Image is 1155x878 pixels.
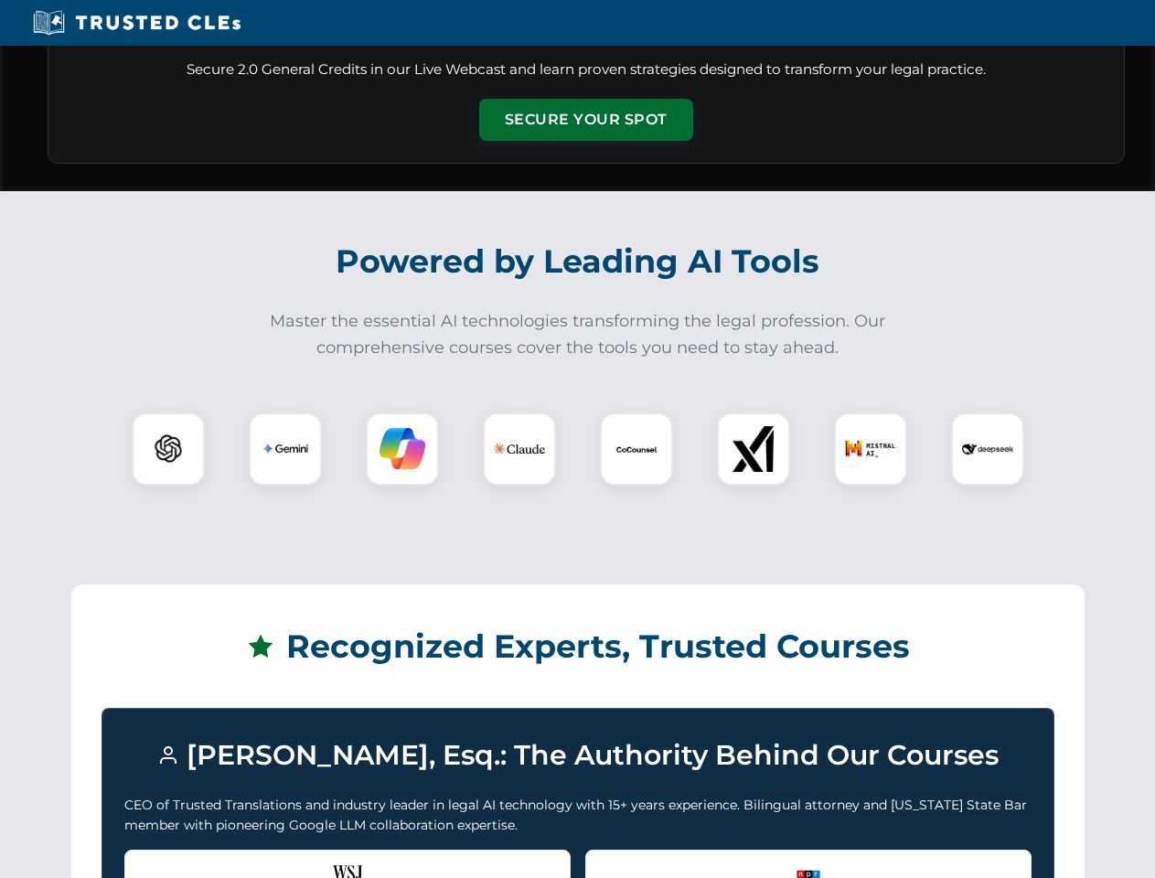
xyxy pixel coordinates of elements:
p: CEO of Trusted Translations and industry leader in legal AI technology with 15+ years experience.... [124,795,1032,836]
div: Copilot [366,412,439,486]
div: Mistral AI [834,412,907,486]
h3: [PERSON_NAME], Esq.: The Authority Behind Our Courses [124,731,1032,780]
div: ChatGPT [132,412,205,486]
img: CoCounsel Logo [614,426,659,472]
img: Gemini Logo [262,426,308,472]
img: Mistral AI Logo [845,423,896,475]
div: Gemini [249,412,322,486]
p: Master the essential AI technologies transforming the legal profession. Our comprehensive courses... [258,308,898,361]
img: Copilot Logo [380,426,425,472]
button: Secure Your Spot [479,99,693,141]
img: ChatGPT Logo [142,423,195,476]
div: xAI [717,412,790,486]
h2: Recognized Experts, Trusted Courses [102,615,1054,679]
img: Claude Logo [494,423,545,475]
div: Claude [483,412,556,486]
img: Trusted CLEs [27,9,246,37]
img: DeepSeek Logo [962,423,1013,475]
div: DeepSeek [951,412,1024,486]
div: CoCounsel [600,412,673,486]
h2: Powered by Leading AI Tools [71,230,1085,294]
p: Secure 2.0 General Credits in our Live Webcast and learn proven strategies designed to transform ... [70,59,1102,80]
img: xAI Logo [731,426,776,472]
